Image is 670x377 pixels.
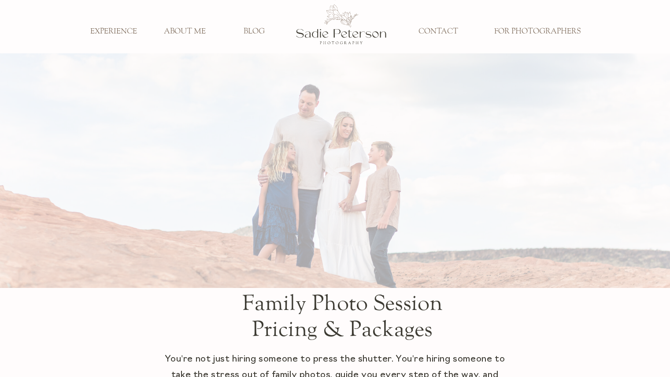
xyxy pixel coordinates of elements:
[225,27,283,37] a: BLOG
[85,27,143,37] a: EXPERIENCE
[488,27,587,37] a: FOR PHOTOGRAPHERS
[409,27,467,37] a: CONTACT
[156,27,214,37] a: ABOUT ME
[230,290,455,308] h1: Family Photo Session Pricing & Packages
